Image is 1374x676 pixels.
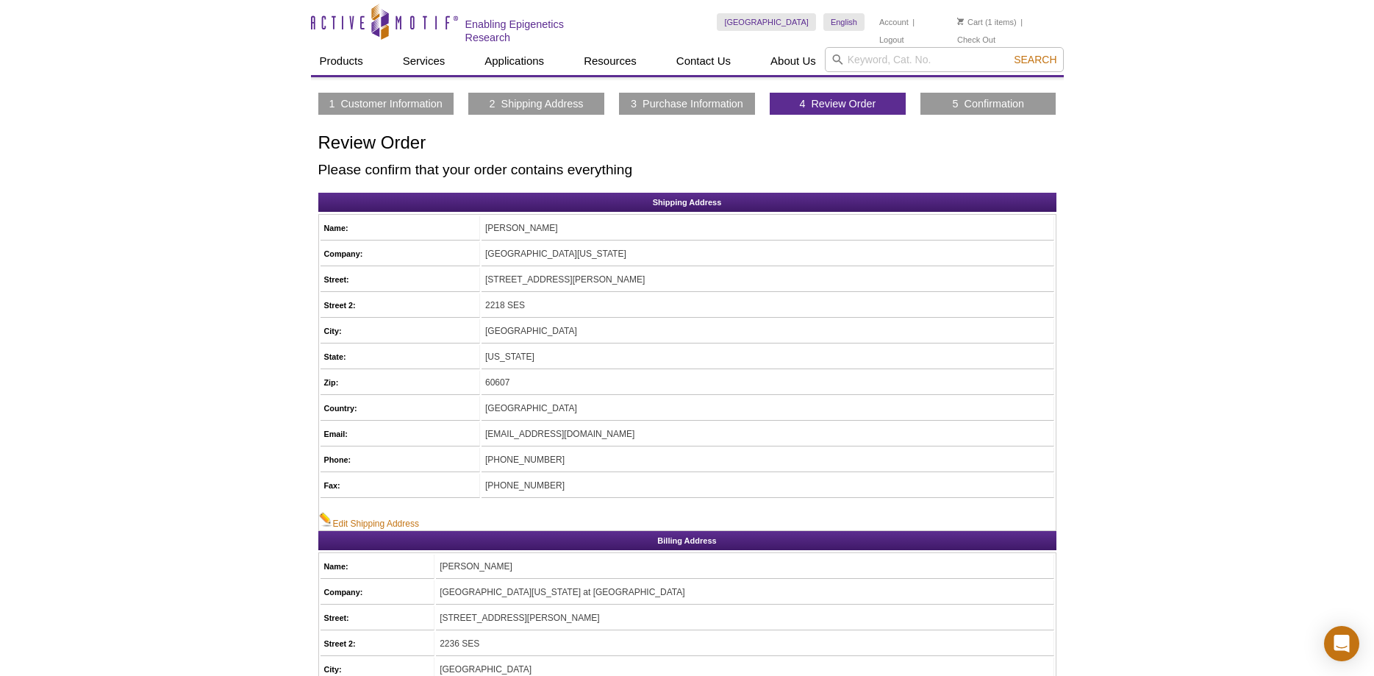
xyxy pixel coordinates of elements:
[799,97,876,110] a: 4 Review Order
[953,97,1025,110] a: 5 Confirmation
[1020,13,1023,31] li: |
[482,293,1054,318] td: 2218 SES
[324,586,431,599] h5: Company:
[436,580,1053,605] td: [GEOGRAPHIC_DATA][US_STATE] at [GEOGRAPHIC_DATA]
[394,47,454,75] a: Services
[318,531,1056,550] h2: Billing Address
[482,345,1054,369] td: [US_STATE]
[879,35,904,45] a: Logout
[879,17,909,27] a: Account
[631,97,743,110] a: 3 Purchase Information
[324,637,431,650] h5: Street 2:
[324,247,476,260] h5: Company:
[324,324,476,338] h5: City:
[482,216,1054,241] td: [PERSON_NAME]
[482,474,1054,498] td: [PHONE_NUMBER]
[318,163,1056,177] h2: Please confirm that your order contains everything
[1009,53,1061,66] button: Search
[717,13,816,31] a: [GEOGRAPHIC_DATA]
[1014,54,1056,65] span: Search
[957,17,983,27] a: Cart
[324,376,476,389] h5: Zip:
[476,47,553,75] a: Applications
[762,47,825,75] a: About Us
[912,13,915,31] li: |
[482,396,1054,421] td: [GEOGRAPHIC_DATA]
[324,273,476,286] h5: Street:
[324,663,431,676] h5: City:
[324,560,431,573] h5: Name:
[436,632,1053,656] td: 2236 SES
[668,47,740,75] a: Contact Us
[482,319,1054,344] td: [GEOGRAPHIC_DATA]
[825,47,1064,72] input: Keyword, Cat. No.
[823,13,865,31] a: English
[324,427,476,441] h5: Email:
[1324,626,1359,661] div: Open Intercom Messenger
[324,453,476,466] h5: Phone:
[329,97,442,110] a: 1 Customer Information
[482,422,1054,446] td: [EMAIL_ADDRESS][DOMAIN_NAME]
[482,268,1054,292] td: [STREET_ADDRESS][PERSON_NAME]
[490,97,584,110] a: 2 Shipping Address
[957,13,1017,31] li: (1 items)
[324,479,476,492] h5: Fax:
[465,18,610,44] h2: Enabling Epigenetics Research
[318,133,1056,154] h1: Review Order
[318,193,1056,212] h2: Shipping Address
[957,18,964,25] img: Your Cart
[311,47,372,75] a: Products
[324,611,431,625] h5: Street:
[324,402,476,415] h5: Country:
[319,512,419,530] a: Edit Shipping Address
[324,221,476,235] h5: Name:
[324,299,476,312] h5: Street 2:
[957,35,995,45] a: Check Out
[319,512,333,527] img: Edit
[436,606,1053,630] td: [STREET_ADDRESS][PERSON_NAME]
[575,47,645,75] a: Resources
[436,555,1053,579] td: [PERSON_NAME]
[482,242,1054,266] td: [GEOGRAPHIC_DATA][US_STATE]
[482,371,1054,395] td: 60607
[482,448,1054,472] td: [PHONE_NUMBER]
[324,350,476,363] h5: State:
